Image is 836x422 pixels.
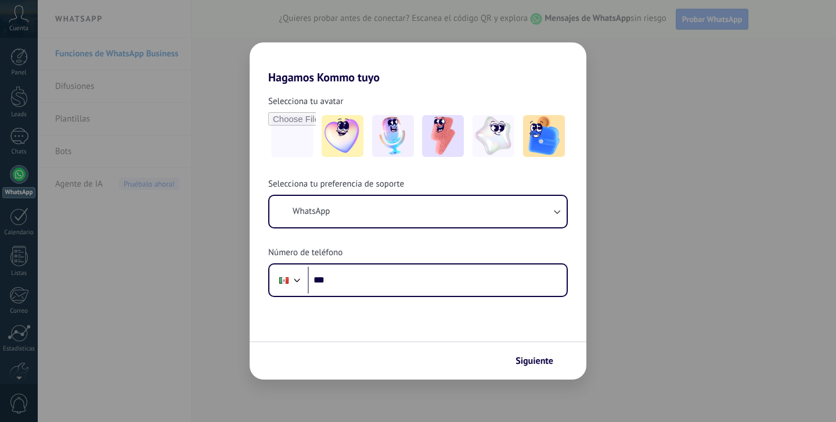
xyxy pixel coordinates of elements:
[422,115,464,157] img: -3.jpeg
[273,268,295,292] div: Mexico: + 52
[372,115,414,157] img: -2.jpeg
[250,42,586,84] h2: Hagamos Kommo tuyo
[268,247,343,259] span: Número de teléfono
[473,115,514,157] img: -4.jpeg
[293,206,330,217] span: WhatsApp
[516,357,553,365] span: Siguiente
[268,96,343,108] span: Selecciona tu avatar
[322,115,363,157] img: -1.jpeg
[510,351,569,371] button: Siguiente
[523,115,565,157] img: -5.jpeg
[269,196,567,227] button: WhatsApp
[268,178,404,190] span: Selecciona tu preferencia de soporte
